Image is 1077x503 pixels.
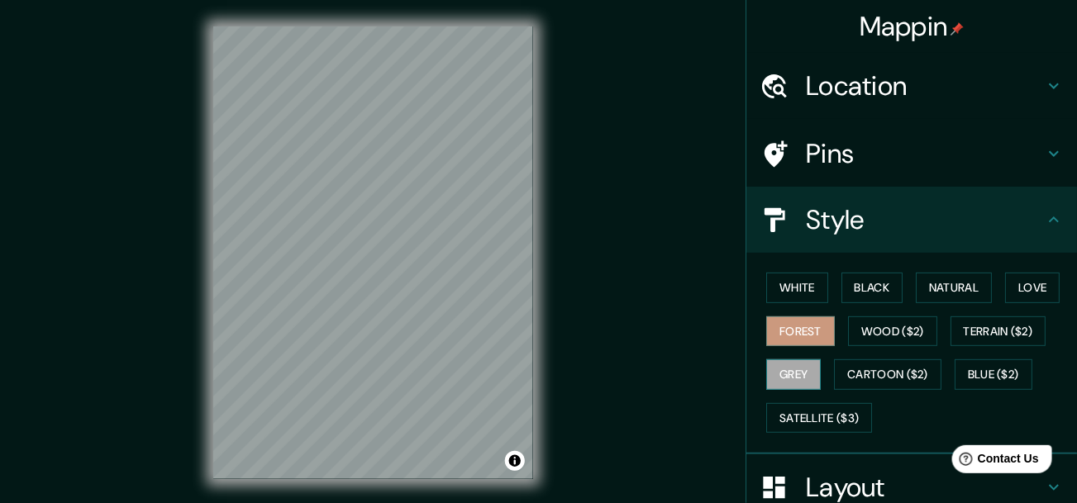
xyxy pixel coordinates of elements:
h4: Style [806,203,1044,236]
div: Style [746,187,1077,253]
h4: Location [806,69,1044,102]
canvas: Map [213,26,533,479]
button: Natural [916,273,992,303]
button: Blue ($2) [955,359,1032,390]
iframe: Help widget launcher [930,439,1059,485]
button: Wood ($2) [848,316,937,347]
button: White [766,273,828,303]
div: Location [746,53,1077,119]
button: Black [841,273,903,303]
button: Forest [766,316,835,347]
button: Love [1005,273,1060,303]
img: pin-icon.png [951,22,964,36]
button: Terrain ($2) [951,316,1046,347]
button: Grey [766,359,821,390]
div: Pins [746,121,1077,187]
h4: Mappin [860,10,965,43]
button: Toggle attribution [505,451,525,471]
button: Cartoon ($2) [834,359,941,390]
button: Satellite ($3) [766,403,872,434]
h4: Pins [806,137,1044,170]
